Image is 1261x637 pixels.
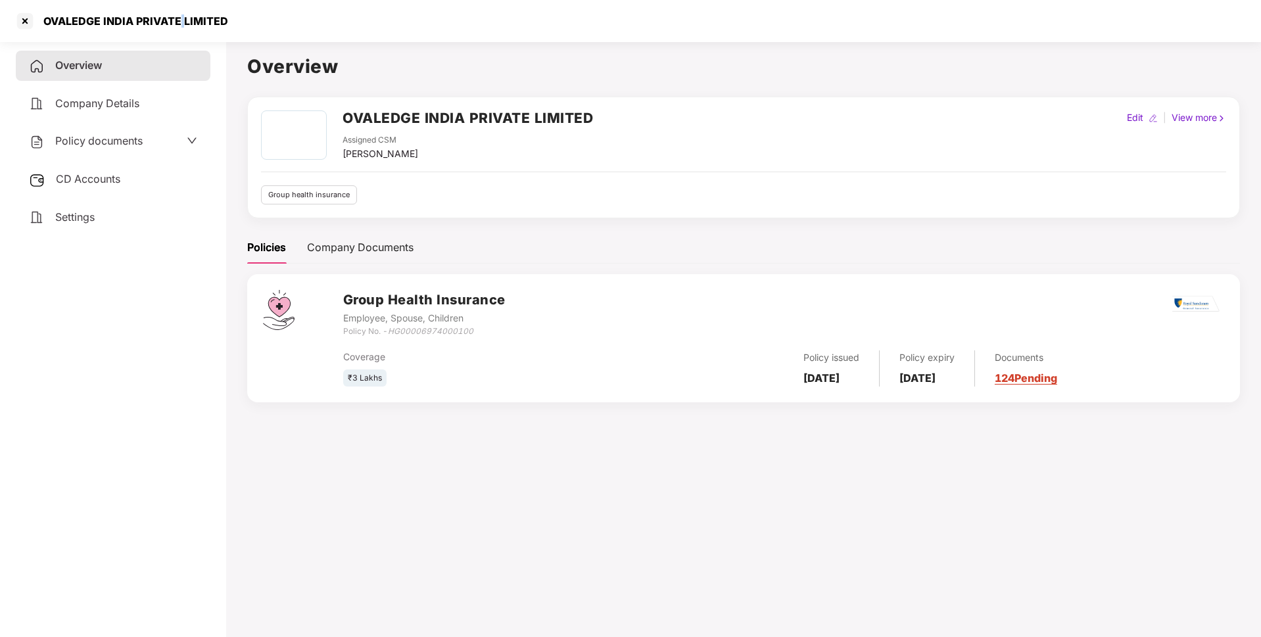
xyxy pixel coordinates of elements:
h3: Group Health Insurance [343,290,506,310]
span: CD Accounts [56,172,120,185]
div: Documents [995,350,1057,365]
img: rightIcon [1217,114,1226,123]
div: ₹3 Lakhs [343,369,387,387]
h1: Overview [247,52,1240,81]
b: [DATE] [803,371,840,385]
div: Policy issued [803,350,859,365]
span: down [187,135,197,146]
img: svg+xml;base64,PHN2ZyB4bWxucz0iaHR0cDovL3d3dy53My5vcmcvMjAwMC9zdmciIHdpZHRoPSIyNCIgaGVpZ2h0PSIyNC... [29,96,45,112]
div: [PERSON_NAME] [343,147,418,161]
span: Overview [55,59,102,72]
div: Policies [247,239,286,256]
div: Edit [1124,110,1146,125]
div: Group health insurance [261,185,357,204]
b: [DATE] [899,371,936,385]
a: 124 Pending [995,371,1057,385]
span: Settings [55,210,95,224]
div: Employee, Spouse, Children [343,311,506,325]
img: editIcon [1149,114,1158,123]
img: svg+xml;base64,PHN2ZyB4bWxucz0iaHR0cDovL3d3dy53My5vcmcvMjAwMC9zdmciIHdpZHRoPSI0Ny43MTQiIGhlaWdodD... [263,290,295,330]
div: Coverage [343,350,637,364]
img: svg+xml;base64,PHN2ZyB4bWxucz0iaHR0cDovL3d3dy53My5vcmcvMjAwMC9zdmciIHdpZHRoPSIyNCIgaGVpZ2h0PSIyNC... [29,134,45,150]
img: svg+xml;base64,PHN2ZyB3aWR0aD0iMjUiIGhlaWdodD0iMjQiIHZpZXdCb3g9IjAgMCAyNSAyNCIgZmlsbD0ibm9uZSIgeG... [29,172,45,188]
span: Company Details [55,97,139,110]
div: OVALEDGE INDIA PRIVATE LIMITED [36,14,228,28]
i: HG00006974000100 [388,326,473,336]
h2: OVALEDGE INDIA PRIVATE LIMITED [343,107,593,129]
div: Company Documents [307,239,414,256]
div: | [1160,110,1169,125]
img: rsi.png [1172,296,1220,312]
div: View more [1169,110,1229,125]
div: Policy expiry [899,350,955,365]
img: svg+xml;base64,PHN2ZyB4bWxucz0iaHR0cDovL3d3dy53My5vcmcvMjAwMC9zdmciIHdpZHRoPSIyNCIgaGVpZ2h0PSIyNC... [29,210,45,225]
div: Policy No. - [343,325,506,338]
div: Assigned CSM [343,134,418,147]
span: Policy documents [55,134,143,147]
img: svg+xml;base64,PHN2ZyB4bWxucz0iaHR0cDovL3d3dy53My5vcmcvMjAwMC9zdmciIHdpZHRoPSIyNCIgaGVpZ2h0PSIyNC... [29,59,45,74]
